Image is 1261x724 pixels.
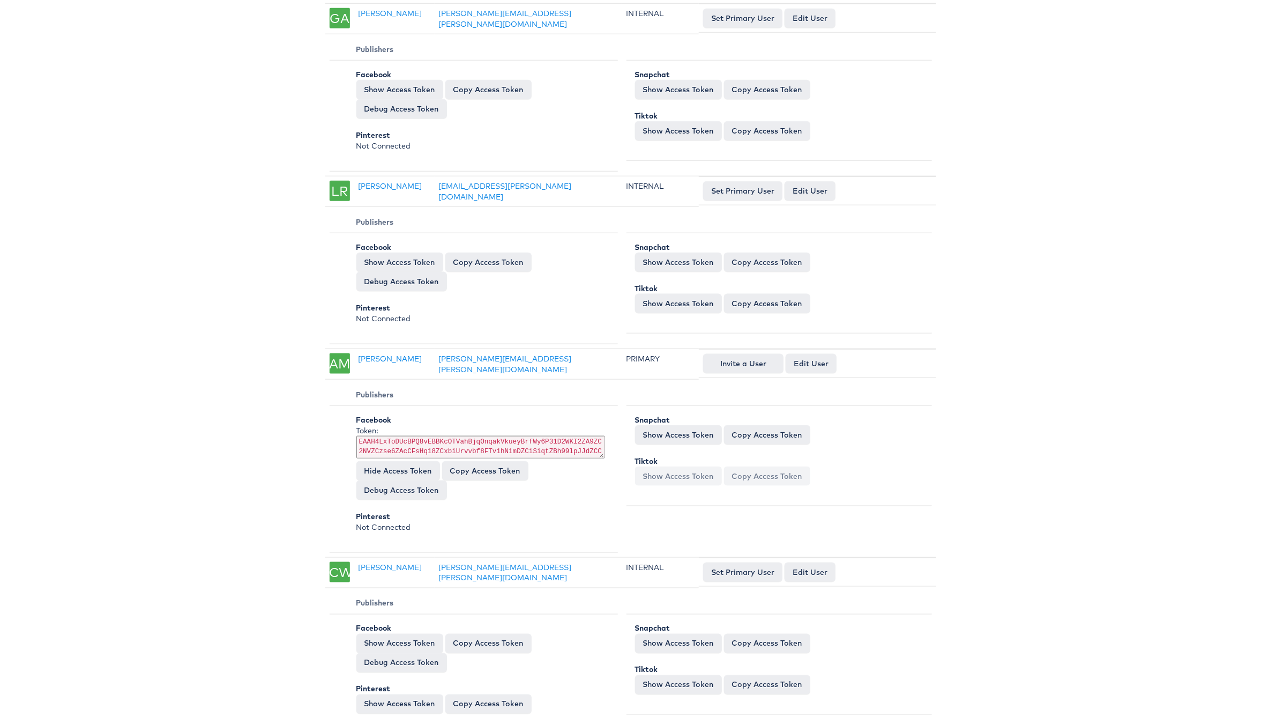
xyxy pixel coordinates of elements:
b: Tiktok [635,456,658,466]
button: Copy Access Token [445,80,532,99]
b: Facebook [356,415,392,425]
a: Debug Access Token [356,653,447,673]
button: Set Primary User [703,181,782,201]
td: INTERNAL [622,558,699,588]
button: Show Access Token [356,634,443,653]
b: Facebook [356,242,392,252]
button: Show Access Token [356,695,443,714]
button: Copy Access Token [724,425,810,445]
button: Copy Access Token [445,634,532,653]
b: Pinterest [356,684,391,694]
b: Snapchat [635,70,670,79]
b: Tiktok [635,665,658,675]
td: INTERNAL [622,176,699,207]
td: INTERNAL [622,4,699,34]
button: Copy Access Token [724,121,810,141]
div: AM [330,353,350,374]
button: Copy Access Token [445,253,532,272]
th: Publishers [330,39,618,61]
th: Publishers [330,593,618,615]
button: Copy Access Token [724,675,810,695]
div: LR [330,181,350,201]
a: Edit User [785,181,835,201]
th: Publishers [330,211,618,233]
button: Show Access Token [635,294,722,313]
button: Show Access Token [635,467,722,486]
a: [PERSON_NAME] [359,354,422,364]
button: Show Access Token [635,425,722,445]
button: Show Access Token [356,253,443,272]
b: Snapchat [635,242,670,252]
b: Facebook [356,624,392,633]
a: [PERSON_NAME] [359,563,422,572]
div: GA [330,8,350,28]
b: Tiktok [635,284,658,293]
button: Set Primary User [703,9,782,28]
b: Facebook [356,70,392,79]
button: Copy Access Token [724,634,810,653]
b: Tiktok [635,111,658,121]
b: Snapchat [635,624,670,633]
button: Copy Access Token [724,294,810,313]
a: Debug Access Token [356,481,447,500]
div: Not Connected [356,302,605,324]
div: Not Connected [356,130,605,151]
button: Copy Access Token [445,695,532,714]
b: Pinterest [356,303,391,313]
a: [EMAIL_ADDRESS][PERSON_NAME][DOMAIN_NAME] [439,181,572,202]
button: Show Access Token [635,675,722,695]
b: Pinterest [356,130,391,140]
button: Copy Access Token [724,80,810,99]
button: Hide Access Token [356,461,440,481]
a: Debug Access Token [356,272,447,291]
button: Show Access Token [635,253,722,272]
b: Snapchat [635,415,670,425]
button: Set Primary User [703,563,782,582]
button: Invite a User [703,354,784,373]
td: PRIMARY [622,349,699,380]
a: Edit User [785,563,835,582]
b: Pinterest [356,512,391,521]
button: Copy Access Token [724,253,810,272]
button: Show Access Token [635,634,722,653]
a: [PERSON_NAME] [359,9,422,18]
button: Show Access Token [635,80,722,99]
div: CW [330,562,350,582]
div: Not Connected [356,511,605,533]
button: Copy Access Token [442,461,528,481]
a: [PERSON_NAME] [359,181,422,191]
th: Publishers [330,384,618,406]
button: Copy Access Token [724,467,810,486]
a: [PERSON_NAME][EMAIL_ADDRESS][PERSON_NAME][DOMAIN_NAME] [439,354,572,374]
div: Token: [356,425,605,461]
a: Debug Access Token [356,99,447,119]
a: [PERSON_NAME][EMAIL_ADDRESS][PERSON_NAME][DOMAIN_NAME] [439,563,572,583]
a: [PERSON_NAME][EMAIL_ADDRESS][PERSON_NAME][DOMAIN_NAME] [439,9,572,29]
button: Show Access Token [635,121,722,141]
button: Show Access Token [356,80,443,99]
a: Edit User [785,9,835,28]
a: Edit User [786,354,837,373]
